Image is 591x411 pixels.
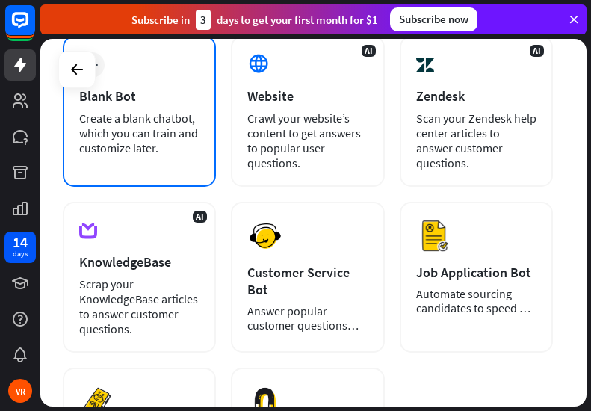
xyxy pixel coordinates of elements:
div: Subscribe now [390,7,477,31]
a: 14 days [4,232,36,263]
div: Blank Bot [79,87,199,105]
div: Scan your Zendesk help center articles to answer customer questions. [416,111,536,170]
div: Scrap your KnowledgeBase articles to answer customer questions. [79,276,199,336]
div: VR [8,379,32,403]
div: Zendesk [416,87,536,105]
div: 14 [13,235,28,249]
div: Automate sourcing candidates to speed up your hiring process. [416,287,536,315]
div: Job Application Bot [416,264,536,281]
div: Answer popular customer questions 24/7. [247,304,368,333]
span: AI [530,45,544,57]
span: AI [362,45,376,57]
div: days [13,249,28,259]
div: KnowledgeBase [79,253,199,271]
div: Create a blank chatbot, which you can train and customize later. [79,111,199,155]
div: Subscribe in days to get your first month for $1 [131,10,378,30]
div: Crawl your website’s content to get answers to popular user questions. [247,111,368,170]
div: 3 [196,10,211,30]
button: Open LiveChat chat widget [12,6,57,51]
span: AI [193,211,207,223]
div: Website [247,87,368,105]
div: Customer Service Bot [247,264,368,298]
